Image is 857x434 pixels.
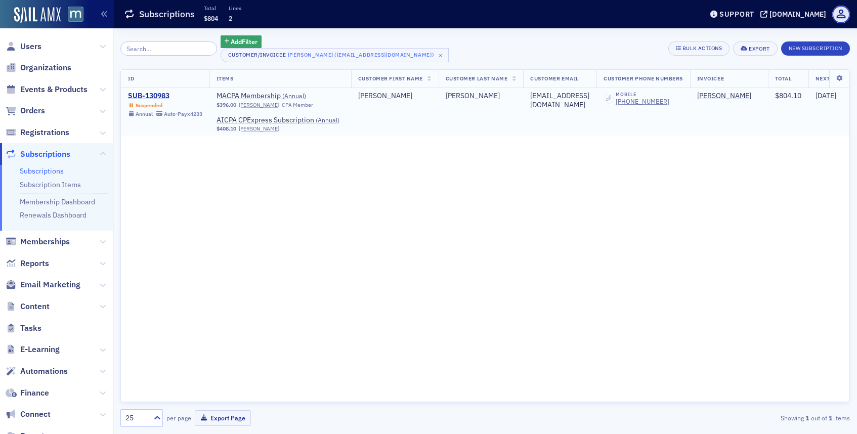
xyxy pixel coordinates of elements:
span: MACPA Membership [217,92,344,101]
div: 25 [125,413,148,423]
a: Users [6,41,41,52]
span: AICPA CPExpress Subscription [217,116,344,125]
div: Annual [136,111,153,117]
span: Events & Products [20,84,88,95]
span: ( Annual ) [316,116,339,124]
div: Suspended [136,102,162,109]
a: Memberships [6,236,70,247]
div: [EMAIL_ADDRESS][DOMAIN_NAME] [530,92,589,109]
a: Membership Dashboard [20,197,95,206]
a: Reports [6,258,49,269]
span: Subscriptions [20,149,70,160]
a: Subscriptions [20,166,64,176]
a: [PHONE_NUMBER] [616,98,669,105]
div: CPA Member [282,102,313,108]
span: Robin Blanchard [697,92,761,101]
div: Auto-Pay x4233 [164,111,202,117]
div: Support [719,10,754,19]
span: Total [775,75,792,82]
p: Total [204,5,218,12]
span: ( Annual ) [282,92,306,100]
span: Connect [20,409,51,420]
button: New Subscription [781,41,850,56]
a: E-Learning [6,344,60,355]
span: Items [217,75,234,82]
a: Email Marketing [6,279,80,290]
a: AICPA CPExpress Subscription (Annual) [217,116,344,125]
a: Finance [6,387,49,399]
a: Connect [6,409,51,420]
span: Customer Email [530,75,578,82]
span: Invoicee [697,75,724,82]
img: SailAMX [14,7,61,23]
a: Content [6,301,50,312]
span: Profile [832,6,850,23]
div: Customer/Invoicee [228,52,286,58]
span: Finance [20,387,49,399]
a: Automations [6,366,68,377]
a: [PERSON_NAME] [697,92,751,101]
p: Lines [229,5,241,12]
strong: 1 [804,413,811,422]
span: Add Filter [231,37,258,46]
div: Bulk Actions [682,46,722,51]
div: Showing out of items [614,413,850,422]
a: Renewals Dashboard [20,210,87,220]
a: Events & Products [6,84,88,95]
a: Organizations [6,62,71,73]
div: [PERSON_NAME] [358,92,432,101]
img: SailAMX [68,7,83,22]
a: View Homepage [61,7,83,24]
button: [DOMAIN_NAME] [760,11,830,18]
button: Customer/Invoicee[PERSON_NAME] ([EMAIL_ADDRESS][DOMAIN_NAME])× [221,48,449,62]
span: 2 [229,14,232,22]
div: [PERSON_NAME] [446,92,517,101]
span: $396.00 [217,102,236,108]
a: MACPA Membership (Annual) [217,92,344,101]
label: per page [166,413,191,422]
span: Tasks [20,323,41,334]
a: Registrations [6,127,69,138]
span: Email Marketing [20,279,80,290]
input: Search… [120,41,217,56]
a: [PERSON_NAME] [239,102,279,108]
div: [DOMAIN_NAME] [769,10,826,19]
a: SUB-130983 [128,92,202,101]
span: ID [128,75,134,82]
span: Memberships [20,236,70,247]
a: Tasks [6,323,41,334]
button: Bulk Actions [668,41,730,56]
span: Registrations [20,127,69,138]
span: × [436,51,445,60]
span: $804.10 [775,91,801,100]
span: [DATE] [816,91,836,100]
button: AddFilter [221,35,262,48]
span: Automations [20,366,68,377]
a: Subscription Items [20,180,81,189]
div: Export [749,46,769,52]
span: Customer First Name [358,75,423,82]
a: Orders [6,105,45,116]
span: Organizations [20,62,71,73]
strong: 1 [827,413,834,422]
a: [PERSON_NAME] [239,125,279,132]
div: mobile [616,92,669,98]
span: Customer Last Name [446,75,507,82]
button: Export Page [195,410,251,426]
span: $804 [204,14,218,22]
span: Customer Phone Numbers [604,75,683,82]
span: Content [20,301,50,312]
span: $408.10 [217,125,236,132]
span: Reports [20,258,49,269]
h1: Subscriptions [139,8,195,20]
a: New Subscription [781,43,850,52]
span: Orders [20,105,45,116]
button: Export [733,41,777,56]
a: Subscriptions [6,149,70,160]
span: E-Learning [20,344,60,355]
span: Users [20,41,41,52]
